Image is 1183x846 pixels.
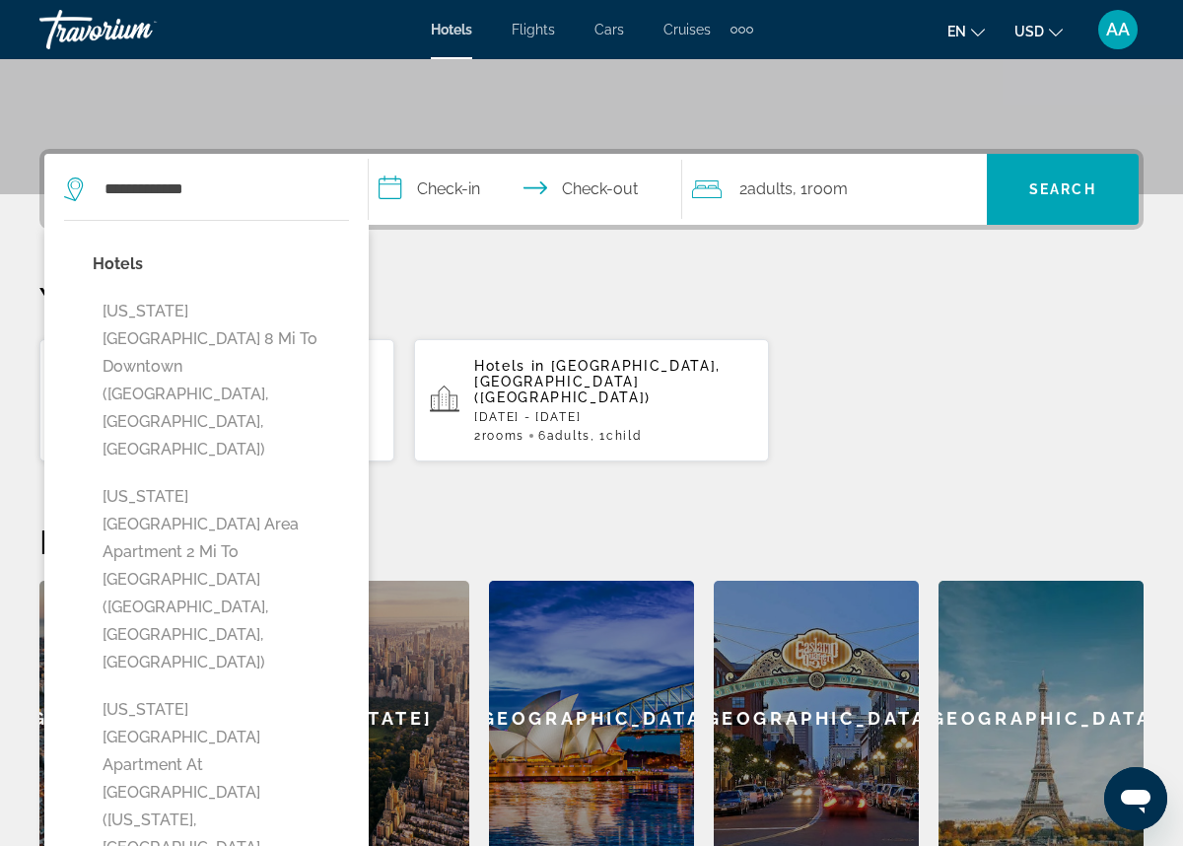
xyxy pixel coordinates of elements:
[414,338,769,462] button: Hotels in [GEOGRAPHIC_DATA], [GEOGRAPHIC_DATA] ([GEOGRAPHIC_DATA])[DATE] - [DATE]2rooms6Adults, 1...
[93,250,349,278] p: Hotels
[39,4,237,55] a: Travorium
[474,410,753,424] p: [DATE] - [DATE]
[474,358,721,405] span: [GEOGRAPHIC_DATA], [GEOGRAPHIC_DATA] ([GEOGRAPHIC_DATA])
[474,429,524,443] span: 2
[1014,24,1044,39] span: USD
[663,22,711,37] a: Cruises
[1104,767,1167,830] iframe: Button to launch messaging window
[474,358,545,374] span: Hotels in
[93,293,349,468] button: [US_STATE][GEOGRAPHIC_DATA] 8 Mi to Downtown ([GEOGRAPHIC_DATA], [GEOGRAPHIC_DATA], [GEOGRAPHIC_D...
[369,154,683,225] button: Check in and out dates
[39,338,394,462] button: Hotels in Itasca, [GEOGRAPHIC_DATA], [GEOGRAPHIC_DATA], [GEOGRAPHIC_DATA][DATE] - [DATE]1Room2Adults
[547,429,591,443] span: Adults
[1029,181,1096,197] span: Search
[987,154,1139,225] button: Search
[739,176,793,203] span: 2
[431,22,472,37] a: Hotels
[512,22,555,37] a: Flights
[39,279,1144,318] p: Your Recent Searches
[682,154,987,225] button: Travelers: 2 adults, 0 children
[44,154,1139,225] div: Search widget
[482,429,524,443] span: rooms
[947,17,985,45] button: Change language
[947,24,966,39] span: en
[747,179,793,198] span: Adults
[591,429,641,443] span: , 1
[807,179,848,198] span: Room
[731,14,753,45] button: Extra navigation items
[93,478,349,681] button: [US_STATE][GEOGRAPHIC_DATA] Area Apartment 2 Mi to [GEOGRAPHIC_DATA] ([GEOGRAPHIC_DATA], [GEOGRAP...
[594,22,624,37] a: Cars
[606,429,641,443] span: Child
[39,522,1144,561] h2: Featured Destinations
[793,176,848,203] span: , 1
[1092,9,1144,50] button: User Menu
[1014,17,1063,45] button: Change currency
[1106,20,1130,39] span: AA
[538,429,591,443] span: 6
